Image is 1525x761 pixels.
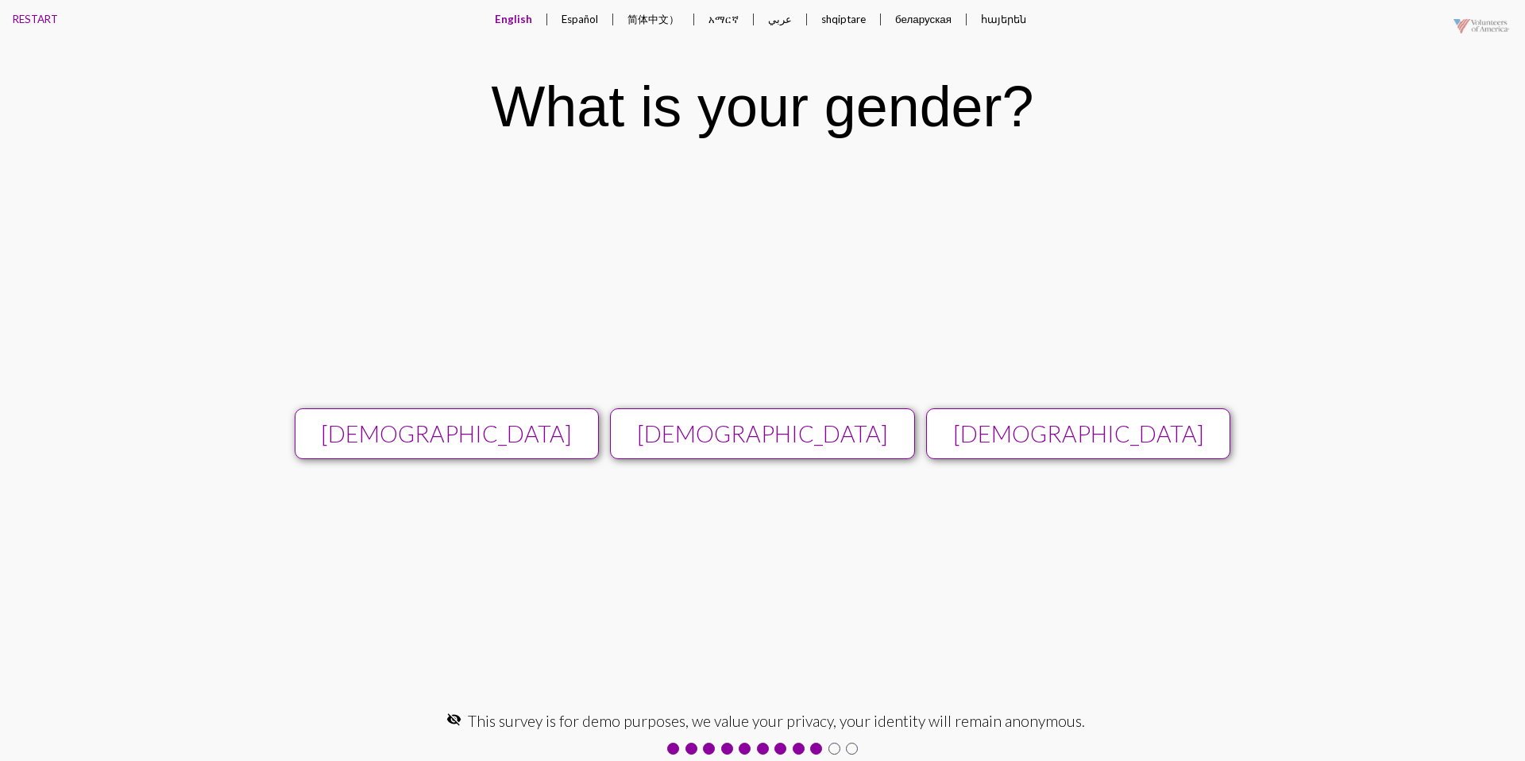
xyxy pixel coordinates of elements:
button: [DEMOGRAPHIC_DATA] [926,408,1230,460]
mat-icon: visibility_off [446,712,461,727]
img: VOAmerica-1920-logo-pos-alpha-20210513.png [1442,4,1521,48]
button: [DEMOGRAPHIC_DATA] [610,408,914,460]
div: [DEMOGRAPHIC_DATA] [942,420,1214,447]
div: [DEMOGRAPHIC_DATA] [627,420,899,447]
span: This survey is for demo purposes, we value your privacy, your identity will remain anonymous. [468,712,1085,730]
div: [DEMOGRAPHIC_DATA] [311,420,583,447]
div: What is your gender? [492,74,1034,139]
button: [DEMOGRAPHIC_DATA] [295,408,599,460]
